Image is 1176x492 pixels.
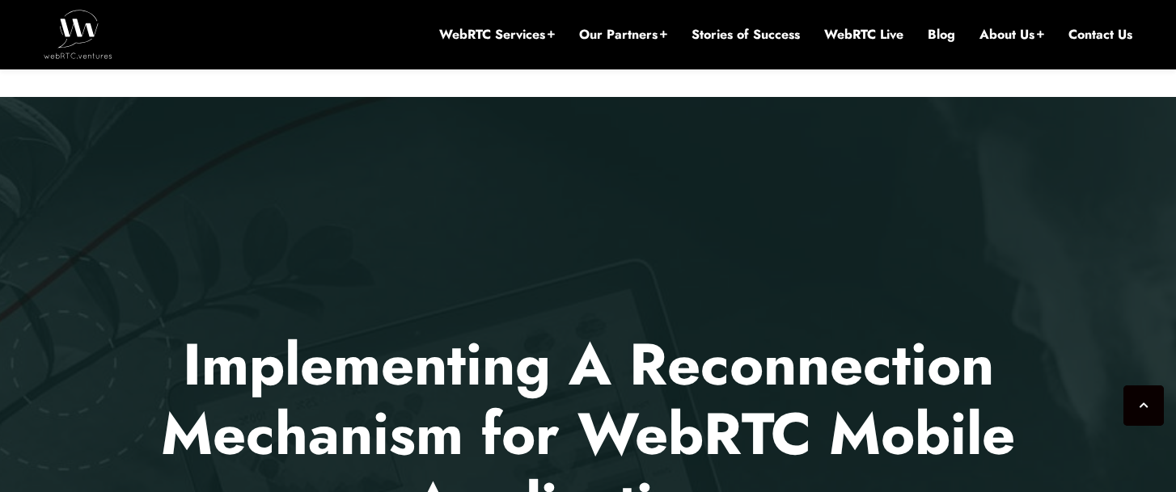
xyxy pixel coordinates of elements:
[824,26,903,44] a: WebRTC Live
[439,26,555,44] a: WebRTC Services
[579,26,667,44] a: Our Partners
[928,26,955,44] a: Blog
[44,10,112,58] img: WebRTC.ventures
[1068,26,1132,44] a: Contact Us
[692,26,800,44] a: Stories of Success
[979,26,1044,44] a: About Us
